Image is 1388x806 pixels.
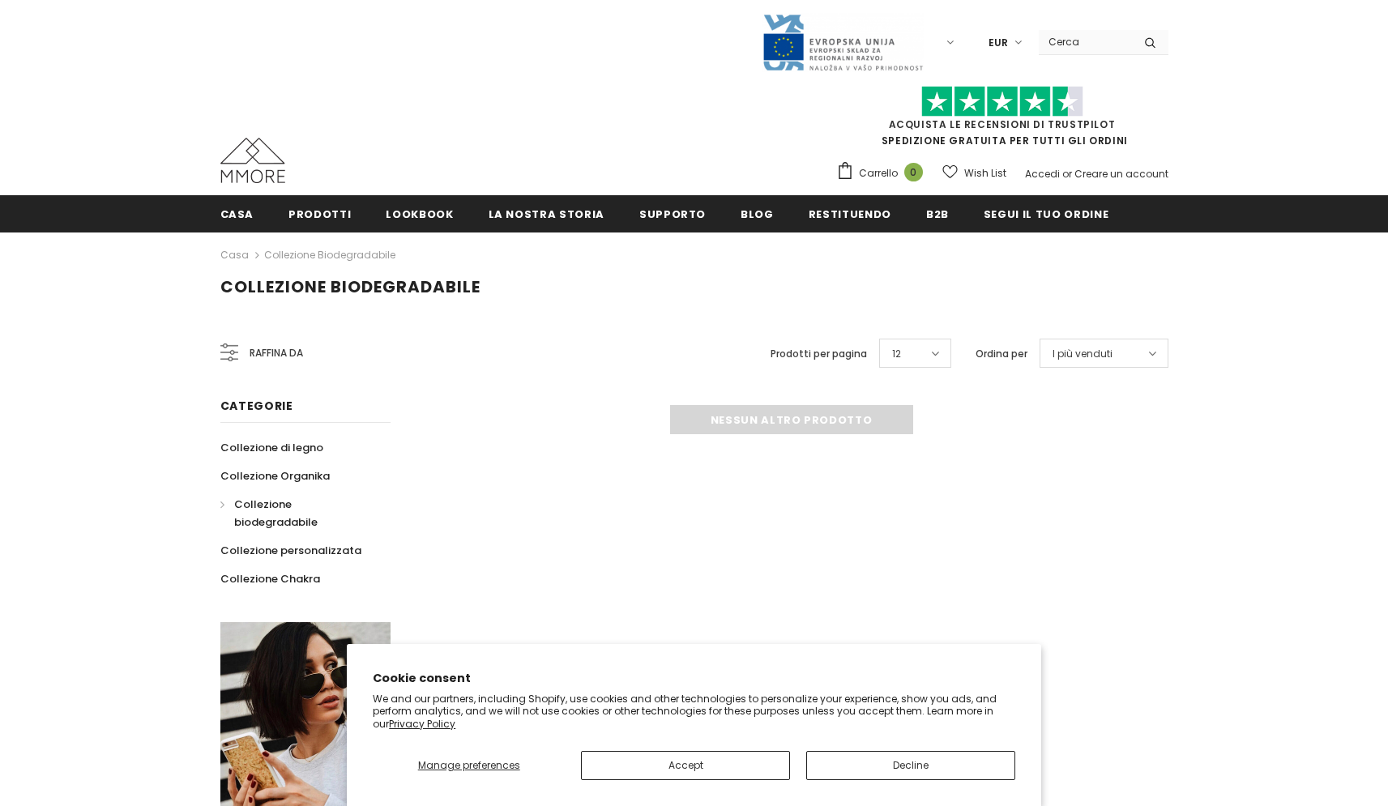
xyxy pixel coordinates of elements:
a: Collezione personalizzata [220,536,361,565]
span: Restituendo [809,207,891,222]
span: 0 [904,163,923,181]
h2: Cookie consent [373,670,1015,687]
span: Raffina da [250,344,303,362]
label: Ordina per [976,346,1027,362]
span: Lookbook [386,207,453,222]
a: supporto [639,195,706,232]
img: Javni Razpis [762,13,924,72]
label: Prodotti per pagina [771,346,867,362]
span: Blog [741,207,774,222]
button: Manage preferences [373,751,565,780]
a: Acquista le recensioni di TrustPilot [889,117,1116,131]
a: Casa [220,245,249,265]
span: Segui il tuo ordine [984,207,1108,222]
span: Collezione biodegradabile [220,275,480,298]
span: 12 [892,346,901,362]
a: Collezione biodegradabile [220,490,373,536]
p: We and our partners, including Shopify, use cookies and other technologies to personalize your ex... [373,693,1015,731]
span: Collezione personalizzata [220,543,361,558]
span: La nostra storia [489,207,604,222]
span: Carrello [859,165,898,181]
span: or [1062,167,1072,181]
span: B2B [926,207,949,222]
a: Javni Razpis [762,35,924,49]
a: Collezione Chakra [220,565,320,593]
span: Collezione biodegradabile [234,497,318,530]
a: Privacy Policy [389,717,455,731]
a: Blog [741,195,774,232]
span: Categorie [220,398,293,414]
a: Collezione Organika [220,462,330,490]
a: Wish List [942,159,1006,187]
span: Collezione Chakra [220,571,320,586]
a: Casa [220,195,254,232]
a: Collezione biodegradabile [264,248,395,262]
a: Restituendo [809,195,891,232]
input: Search Site [1039,30,1132,53]
a: Prodotti [288,195,351,232]
span: Manage preferences [418,758,520,772]
button: Accept [581,751,790,780]
span: EUR [989,35,1008,51]
span: I più venduti [1053,346,1113,362]
img: Fidati di Pilot Stars [921,86,1083,117]
button: Decline [806,751,1015,780]
span: Collezione di legno [220,440,323,455]
span: Wish List [964,165,1006,181]
a: Accedi [1025,167,1060,181]
a: Collezione di legno [220,433,323,462]
img: Casi MMORE [220,138,285,183]
a: La nostra storia [489,195,604,232]
span: SPEDIZIONE GRATUITA PER TUTTI GLI ORDINI [836,93,1168,147]
a: Segui il tuo ordine [984,195,1108,232]
span: Casa [220,207,254,222]
span: Collezione Organika [220,468,330,484]
span: supporto [639,207,706,222]
a: B2B [926,195,949,232]
a: Lookbook [386,195,453,232]
a: Carrello 0 [836,161,931,186]
a: Creare un account [1074,167,1168,181]
span: Prodotti [288,207,351,222]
